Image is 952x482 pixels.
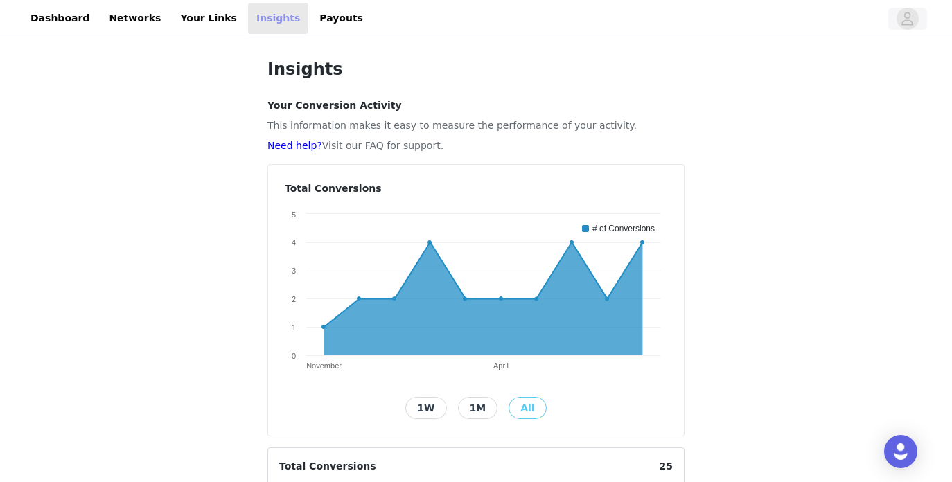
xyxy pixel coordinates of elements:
[292,267,296,275] text: 3
[267,98,685,113] h4: Your Conversion Activity
[292,323,296,332] text: 1
[267,139,685,153] p: Visit our FAQ for support.
[405,397,446,419] button: 1W
[292,238,296,247] text: 4
[267,140,322,151] a: Need help?
[306,361,342,370] text: November
[285,181,667,196] h4: Total Conversions
[901,8,914,30] div: avatar
[292,211,296,219] text: 5
[493,361,509,370] text: April
[458,397,498,419] button: 1M
[592,224,655,233] text: # of Conversions
[292,295,296,303] text: 2
[100,3,169,34] a: Networks
[311,3,371,34] a: Payouts
[172,3,245,34] a: Your Links
[884,435,917,468] div: Open Intercom Messenger
[22,3,98,34] a: Dashboard
[292,352,296,360] text: 0
[267,118,685,133] p: This information makes it easy to measure the performance of your activity.
[248,3,308,34] a: Insights
[509,397,546,419] button: All
[267,57,685,82] h1: Insights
